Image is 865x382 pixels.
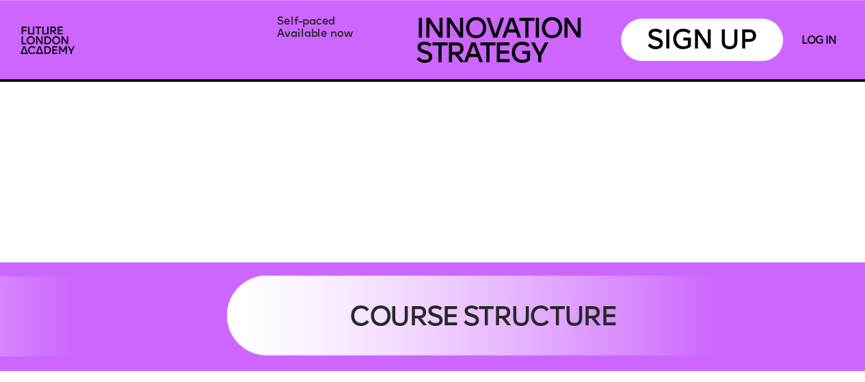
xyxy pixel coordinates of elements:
[801,36,835,46] a: LOG IN
[277,29,353,40] span: Available now
[277,16,335,27] span: Self-paced
[349,305,616,332] span: COURSE STRUCTURE
[416,40,546,68] span: STRATEGY
[416,16,582,44] span: INNOVATION
[16,21,83,61] img: upload-2f72e7a8-3806-41e8-b55b-d754ac055a4a.png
